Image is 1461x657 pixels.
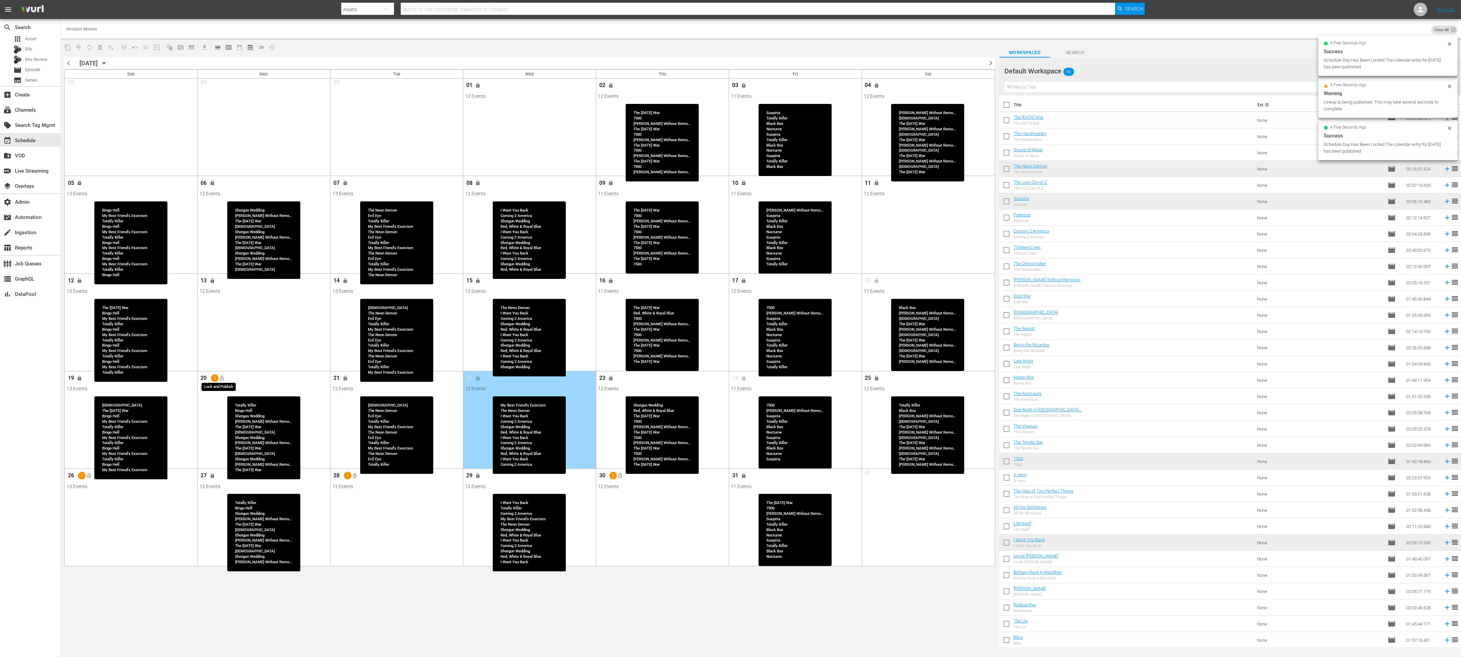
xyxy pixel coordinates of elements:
[472,278,484,282] span: Unlock and Edit
[871,180,882,185] span: Unlock and Edit
[211,376,218,380] span: 2
[14,35,22,43] span: Asset
[3,23,11,31] span: Search
[618,473,623,478] span: lock_open
[3,244,11,252] span: Reports
[1014,137,1047,142] div: The Handmaiden
[1404,307,1441,323] td: 01:55:39.399
[465,375,473,383] span: 22
[1253,95,1384,114] th: Ext. ID
[1404,161,1441,177] td: 02:15:31.624
[598,93,727,99] div: 12 Events
[598,180,606,188] span: 09
[598,82,606,90] span: 02
[1404,323,1441,340] td: 02:14:13.790
[1443,165,1451,173] svg: Add to Schedule
[465,180,473,188] span: 08
[1014,326,1035,331] a: The Report
[210,41,223,54] span: Day Calendar View
[871,83,882,87] span: Unlock and Edit
[332,79,341,88] span: 30
[1451,359,1459,368] span: reorder
[1014,202,1029,207] div: Suspiria
[1014,635,1023,640] a: Bliss
[186,42,197,53] span: Create Series Block
[1254,356,1385,372] td: None
[343,180,348,186] span: lock
[200,180,208,188] span: 06
[598,375,606,383] span: 23
[864,191,993,196] div: 12 Events
[1330,41,1366,46] span: a few seconds ago
[1404,258,1441,275] td: 02:12:30.007
[73,42,84,53] span: Remove Gaps & Overlaps
[1014,228,1049,234] a: Coming 2 America
[1254,307,1385,323] td: None
[1388,311,1396,319] span: Episode
[1443,181,1451,189] svg: Add to Schedule
[1014,332,1035,337] div: The Report
[77,180,82,186] span: lock
[741,473,746,478] span: lock
[605,375,617,380] span: Unlock and Edit
[1014,163,1047,169] a: The Neon Demon
[1014,407,1082,412] a: One Night in [GEOGRAPHIC_DATA]…
[1404,356,1441,372] td: 01:54:09.843
[1014,170,1047,174] div: The Neon Demon
[741,180,746,186] span: lock
[864,93,993,99] div: 12 Events
[3,228,11,237] span: Ingestion
[1431,25,1452,34] span: Clear All
[210,473,215,478] span: lock
[1014,284,1081,288] div: [PERSON_NAME] Without Remorse
[393,71,400,76] span: Tue
[1324,57,1445,70] div: Schedule Day Has Been Locked The calendar entry for [DATE] has been published
[74,180,85,185] span: Unlock and Edit
[1451,311,1459,319] span: reorder
[200,277,208,286] span: 13
[608,180,614,186] span: lock
[605,180,617,185] span: Unlock and Edit
[67,277,75,286] span: 12
[731,82,739,90] span: 03
[476,83,481,88] span: lock
[1404,177,1441,193] td: 02:37:13.925
[1330,83,1366,88] span: a few seconds ago
[332,288,461,294] div: 13 Events
[67,375,75,383] span: 19
[1254,210,1385,226] td: None
[1443,246,1451,254] svg: Add to Schedule
[1014,586,1046,591] a: [PERSON_NAME]
[1443,263,1451,270] svg: Add to Schedule
[214,44,221,51] span: calendar_view_day_outlined
[1254,372,1385,388] td: None
[1388,197,1396,205] span: Episode
[987,59,995,67] span: chevron_right
[1404,291,1441,307] td: 01:49:36.844
[74,278,85,282] span: Unlock and Edit
[1014,154,1042,158] div: Sound of Metal
[1014,505,1047,510] a: All the Old Knives
[1388,230,1396,238] span: Episode
[352,473,357,478] span: lock_open
[1014,121,1043,126] div: The [DATE] War
[259,71,268,76] span: Mon
[266,42,277,53] span: View History disabled
[332,191,461,196] div: 13 Events
[25,36,36,42] span: Asset
[67,288,195,294] div: 13 Events
[1443,344,1451,351] svg: Add to Schedule
[871,278,882,282] span: Publishing...
[256,42,266,53] span: 24 hours Lineup View is OFF
[1254,226,1385,242] td: None
[1014,196,1029,201] a: Suspiria
[1443,279,1451,286] svg: Add to Schedule
[1388,246,1396,254] span: Episode
[1330,125,1366,130] span: a few seconds ago
[3,167,11,175] span: Live Streaming
[874,180,879,186] span: lock
[343,375,348,381] span: lock
[127,71,135,76] span: Sun
[3,260,11,268] span: Job Queues
[1014,251,1041,256] div: Thirteen Lives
